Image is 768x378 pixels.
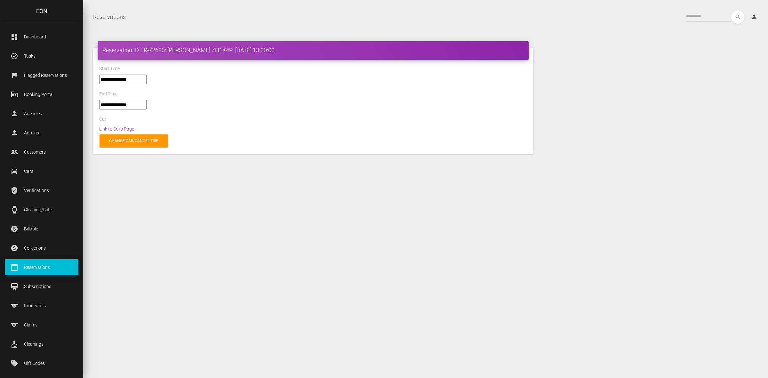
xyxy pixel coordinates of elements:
[10,358,74,368] p: Gift Codes
[10,224,74,234] p: Billable
[10,282,74,291] p: Subscriptions
[5,221,78,237] a: paid Billable
[10,243,74,253] p: Collections
[10,186,74,195] p: Verifications
[5,163,78,179] a: drive_eta Cars
[10,205,74,214] p: Cleaning/Late
[5,278,78,294] a: card_membership Subscriptions
[5,240,78,256] a: paid Collections
[99,116,106,123] label: Car
[5,29,78,45] a: dashboard Dashboard
[10,147,74,157] p: Customers
[99,126,134,132] a: Link to Car's Page
[5,336,78,352] a: cleaning_services Cleanings
[5,67,78,83] a: flag Flagged Reservations
[731,11,744,24] button: search
[99,91,117,97] label: End Time
[5,182,78,198] a: verified_user Verifications
[102,46,524,54] h4: Reservation ID TR-72680: [PERSON_NAME] ZH1X4P [DATE] 13:00:00
[10,51,74,61] p: Tasks
[10,166,74,176] p: Cars
[10,128,74,138] p: Admins
[10,262,74,272] p: Reservations
[99,66,120,72] label: Start Time
[5,298,78,314] a: sports Incidentals
[93,9,126,25] a: Reservations
[5,106,78,122] a: person Agencies
[746,11,763,23] a: person
[5,48,78,64] a: task_alt Tasks
[5,202,78,218] a: watch Cleaning/Late
[10,90,74,99] p: Booking Portal
[10,109,74,118] p: Agencies
[10,320,74,330] p: Claims
[10,301,74,310] p: Incidentals
[10,70,74,80] p: Flagged Reservations
[5,355,78,371] a: local_offer Gift Codes
[5,86,78,102] a: corporate_fare Booking Portal
[5,144,78,160] a: people Customers
[5,317,78,333] a: sports Claims
[10,32,74,42] p: Dashboard
[10,339,74,349] p: Cleanings
[5,259,78,275] a: calendar_today Reservations
[751,13,757,20] i: person
[100,134,168,148] a: Change car/cancel trip
[5,125,78,141] a: person Admins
